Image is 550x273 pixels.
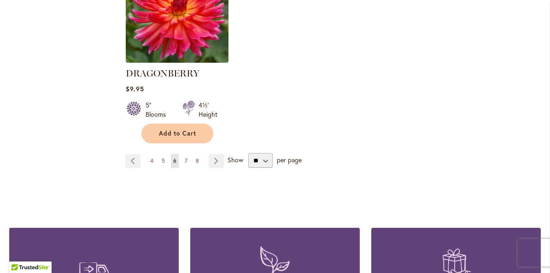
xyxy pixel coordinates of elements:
a: 4 [148,154,156,168]
a: DRAGONBERRY [126,56,228,65]
iframe: Launch Accessibility Center [7,240,33,266]
span: 8 [196,157,199,164]
span: $9.95 [126,84,144,93]
div: 4½' Height [199,101,217,119]
span: Add to Cart [159,130,197,137]
span: 6 [173,157,176,164]
span: Show [228,155,243,164]
div: 5" Blooms [146,101,171,119]
a: 8 [193,154,201,168]
a: 7 [182,154,190,168]
a: 5 [159,154,167,168]
button: Add to Cart [141,124,213,143]
a: DRAGONBERRY [126,68,199,79]
span: 4 [150,157,153,164]
span: 7 [185,157,187,164]
span: 5 [162,157,165,164]
span: per page [277,155,302,164]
